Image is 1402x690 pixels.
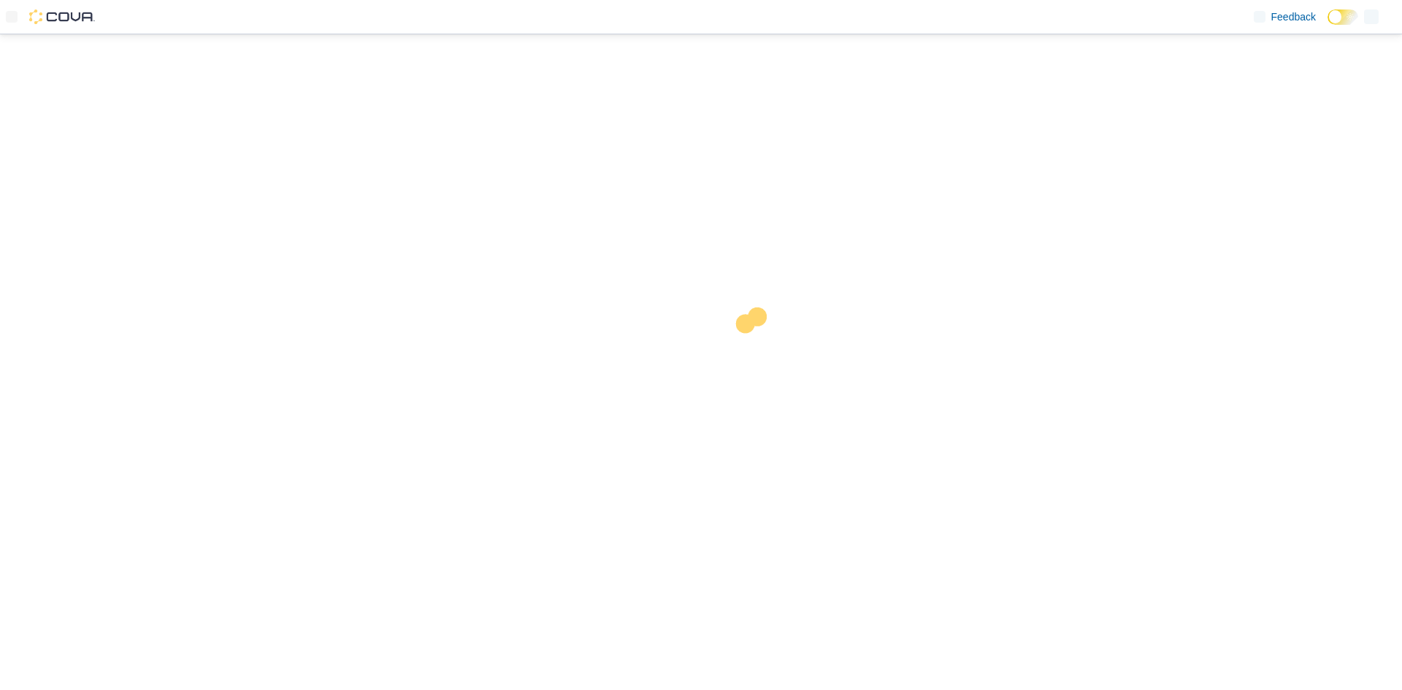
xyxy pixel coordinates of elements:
img: cova-loader [701,296,811,406]
img: Cova [29,9,95,24]
a: Feedback [1248,2,1322,31]
span: Feedback [1271,9,1316,24]
input: Dark Mode [1328,9,1358,25]
span: Dark Mode [1328,25,1328,26]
